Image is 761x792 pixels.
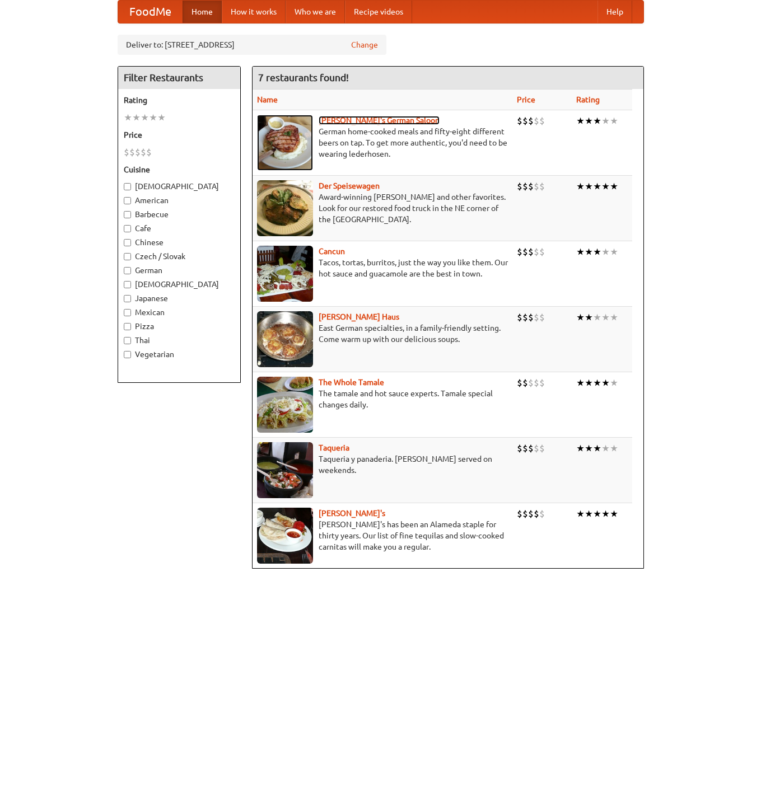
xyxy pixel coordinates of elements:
[124,267,131,274] input: German
[124,279,235,290] label: [DEMOGRAPHIC_DATA]
[610,246,618,258] li: ★
[124,95,235,106] h5: Rating
[118,35,386,55] div: Deliver to: [STREET_ADDRESS]
[319,181,380,190] a: Der Speisewagen
[124,239,131,246] input: Chinese
[124,337,131,344] input: Thai
[124,251,235,262] label: Czech / Slovak
[601,508,610,520] li: ★
[534,115,539,127] li: $
[534,508,539,520] li: $
[124,209,235,220] label: Barbecue
[585,115,593,127] li: ★
[528,377,534,389] li: $
[124,265,235,276] label: German
[593,377,601,389] li: ★
[319,247,345,256] b: Cancun
[601,246,610,258] li: ★
[576,442,585,454] li: ★
[610,115,618,127] li: ★
[124,225,131,232] input: Cafe
[610,377,618,389] li: ★
[124,181,235,192] label: [DEMOGRAPHIC_DATA]
[124,281,131,288] input: [DEMOGRAPHIC_DATA]
[539,115,545,127] li: $
[597,1,632,23] a: Help
[576,246,585,258] li: ★
[345,1,412,23] a: Recipe videos
[528,180,534,193] li: $
[517,508,522,520] li: $
[319,312,399,321] a: [PERSON_NAME] Haus
[183,1,222,23] a: Home
[129,146,135,158] li: $
[593,311,601,324] li: ★
[601,180,610,193] li: ★
[534,377,539,389] li: $
[522,377,528,389] li: $
[319,509,385,518] a: [PERSON_NAME]'s
[124,111,132,124] li: ★
[118,67,240,89] h4: Filter Restaurants
[593,115,601,127] li: ★
[528,442,534,454] li: $
[610,442,618,454] li: ★
[539,377,545,389] li: $
[257,257,508,279] p: Tacos, tortas, burritos, just the way you like them. Our hot sauce and guacamole are the best in ...
[351,39,378,50] a: Change
[539,180,545,193] li: $
[585,377,593,389] li: ★
[610,180,618,193] li: ★
[124,129,235,140] h5: Price
[319,116,440,125] a: [PERSON_NAME]'s German Saloon
[576,311,585,324] li: ★
[539,246,545,258] li: $
[124,295,131,302] input: Japanese
[257,508,313,564] img: pedros.jpg
[258,72,349,83] ng-pluralize: 7 restaurants found!
[522,311,528,324] li: $
[576,115,585,127] li: ★
[257,377,313,433] img: wholetamale.jpg
[118,1,183,23] a: FoodMe
[132,111,141,124] li: ★
[585,442,593,454] li: ★
[517,115,522,127] li: $
[124,146,129,158] li: $
[601,442,610,454] li: ★
[124,164,235,175] h5: Cuisine
[124,211,131,218] input: Barbecue
[257,115,313,171] img: esthers.jpg
[157,111,166,124] li: ★
[576,95,600,104] a: Rating
[585,180,593,193] li: ★
[528,115,534,127] li: $
[257,246,313,302] img: cancun.jpg
[593,442,601,454] li: ★
[257,311,313,367] img: kohlhaus.jpg
[141,111,149,124] li: ★
[286,1,345,23] a: Who we are
[124,335,235,346] label: Thai
[593,508,601,520] li: ★
[319,443,349,452] b: Taqueria
[522,246,528,258] li: $
[124,293,235,304] label: Japanese
[522,180,528,193] li: $
[319,378,384,387] a: The Whole Tamale
[149,111,157,124] li: ★
[124,223,235,234] label: Cafe
[593,246,601,258] li: ★
[257,180,313,236] img: speisewagen.jpg
[528,508,534,520] li: $
[124,253,131,260] input: Czech / Slovak
[539,442,545,454] li: $
[528,246,534,258] li: $
[124,237,235,248] label: Chinese
[534,442,539,454] li: $
[135,146,141,158] li: $
[585,508,593,520] li: ★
